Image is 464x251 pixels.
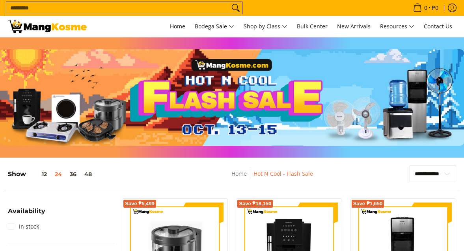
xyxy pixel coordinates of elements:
span: ₱0 [430,5,440,11]
a: Resources [376,16,418,37]
span: Resources [380,22,414,32]
button: 36 [66,171,80,177]
span: Contact Us [424,22,452,30]
a: Shop by Class [240,16,291,37]
summary: Open [8,208,45,220]
span: Bulk Center [297,22,328,30]
span: Save ₱18,150 [239,201,271,206]
nav: Main Menu [95,16,456,37]
span: New Arrivals [337,22,371,30]
a: Home [231,170,247,177]
button: 12 [26,171,51,177]
span: Bodega Sale [195,22,234,32]
a: Hot N Cool - Flash Sale [253,170,313,177]
h5: Show [8,170,96,178]
a: New Arrivals [333,16,375,37]
span: 0 [423,5,429,11]
button: 24 [51,171,66,177]
span: Home [170,22,185,30]
span: Save ₱1,650 [353,201,383,206]
span: Availability [8,208,45,214]
button: 48 [80,171,96,177]
a: Bulk Center [293,16,332,37]
a: Home [166,16,189,37]
a: Contact Us [420,16,456,37]
button: Search [229,2,242,14]
a: Bodega Sale [191,16,238,37]
a: In stock [8,220,39,233]
nav: Breadcrumbs [178,169,366,187]
img: Hot N Cool: Mang Kosme MID-PAYDAY APPLIANCES SALE! l Mang Kosme [8,20,87,33]
span: Shop by Class [244,22,287,32]
span: Save ₱5,499 [125,201,155,206]
span: • [411,4,441,12]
